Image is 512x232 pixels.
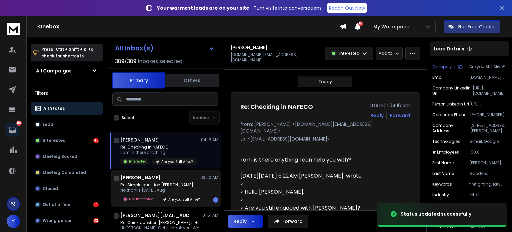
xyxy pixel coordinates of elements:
p: Industry [432,192,449,198]
h1: Onebox [38,23,340,31]
div: Forward [390,112,410,119]
p: 150.0 [469,150,507,155]
button: Wrong person32 [31,214,103,227]
p: First Name [432,160,454,166]
button: All Status [31,102,103,115]
p: Company Address [432,123,470,134]
p: Reach Out Now [329,5,365,11]
p: Email [432,75,444,80]
div: 1 [213,197,218,203]
button: All Campaigns [31,64,103,77]
p: Out of office [43,202,70,207]
p: Are you Still Alive? [161,159,193,164]
h1: [PERSON_NAME][EMAIL_ADDRESS][PERSON_NAME][DOMAIN_NAME] [120,212,194,219]
p: Not Interested [129,197,154,202]
a: Reach Out Now [327,3,367,13]
p: Goodyear [469,171,507,176]
button: Reply [370,112,384,119]
p: Meeting Completed [43,170,86,175]
p: I am, is there anything [120,150,197,155]
span: 50 [358,21,363,26]
p: 03:20 AM [200,175,218,180]
p: '[PHONE_NUMBER] [469,112,507,118]
p: [DATE] : 04:16 am [370,102,410,109]
button: Y [7,215,20,228]
p: Keywords [432,182,452,187]
button: Campaign [432,64,463,69]
strong: Your warmest leads are on your site [157,5,249,11]
p: Are you Still Alive? [469,64,507,69]
p: Closed [43,186,58,191]
p: Wrong person [43,218,73,223]
span: 389 / 389 [115,57,136,65]
button: Reply [228,215,263,228]
p: [STREET_ADDRESS][PERSON_NAME][US_STATE] [470,123,507,134]
p: Hi [PERSON_NAME] Got it, thank you. We [120,225,200,231]
label: Select [122,115,135,121]
h3: Filters [31,88,103,98]
button: All Inbox(s) [110,41,220,55]
button: Get Free Credits [444,20,500,33]
p: Campaign [432,64,455,69]
button: Interested45 [31,134,103,147]
a: 118 [6,123,19,137]
p: Company Linkedin Url [432,85,473,96]
p: Interested [43,138,66,143]
p: to: <[EMAIL_ADDRESS][DOMAIN_NAME]> [240,136,410,142]
p: [PERSON_NAME] [469,160,507,166]
div: Reply [233,218,247,225]
p: firefighting, law enforcement, ems equipment, industrial safety, fire apparatus, rescue equipment... [469,182,507,187]
p: Re: Quick question [PERSON_NAME]'s Bikes [120,220,200,225]
button: Lead [31,118,103,131]
p: Interested [129,159,147,164]
p: Person Linkedin Url [432,101,469,107]
p: 118 [16,121,22,126]
p: No thanks [DATE], Aug [120,188,200,193]
h3: Inboxes selected [138,57,182,65]
p: Technologies [432,139,460,144]
p: Are you Still Alive? [168,197,200,202]
h1: [PERSON_NAME] [120,174,160,181]
p: Lead Details [434,45,464,52]
p: Re: Simple question [PERSON_NAME] [120,182,200,188]
p: # Employees [432,150,459,155]
button: Others [165,73,219,88]
div: 45 [93,138,99,143]
p: Today [319,79,332,84]
div: 14 [93,202,99,207]
button: Primary [112,72,165,88]
p: Last Name [432,171,454,176]
button: Closed [31,182,103,195]
p: Press to check for shortcuts. [41,46,93,59]
button: Forward [268,215,308,228]
div: 32 [93,218,99,223]
p: [URL][DOMAIN_NAME] [473,85,507,96]
p: Meeting Booked [43,154,77,159]
h1: All Inbox(s) [115,45,154,51]
img: logo [7,23,20,35]
div: Status updated successfully. [401,211,473,217]
p: [DOMAIN_NAME][EMAIL_ADDRESS][DOMAIN_NAME] [231,52,321,63]
p: 04:16 AM [201,137,218,143]
h1: Re: Checking in NAFECO [240,102,313,111]
span: Ctrl + Shift + k [55,45,87,53]
h1: All Campaigns [36,67,72,74]
p: 01:51 AM [202,213,218,218]
p: [DOMAIN_NAME][EMAIL_ADDRESS][DOMAIN_NAME] [469,75,507,80]
p: All Status [43,106,65,111]
p: Get Free Credits [458,23,496,30]
button: Meeting Booked [31,150,103,163]
button: Meeting Completed [31,166,103,179]
p: Gmail, Google Apps, YouTube, Facebook Custom Audiences, [DOMAIN_NAME], Mobile Friendly, Google Dy... [469,139,507,144]
p: – Turn visits into conversations [157,5,322,11]
p: [URL][DOMAIN_NAME] [469,101,507,107]
p: Lead [43,122,53,127]
h1: [PERSON_NAME] [120,137,160,143]
h1: [PERSON_NAME] [231,44,267,51]
p: from: [PERSON_NAME] <[DOMAIN_NAME][EMAIL_ADDRESS][DOMAIN_NAME]> [240,121,410,134]
p: Corporate Phone [432,112,466,118]
p: Re: Checking in NAFECO [120,145,197,150]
